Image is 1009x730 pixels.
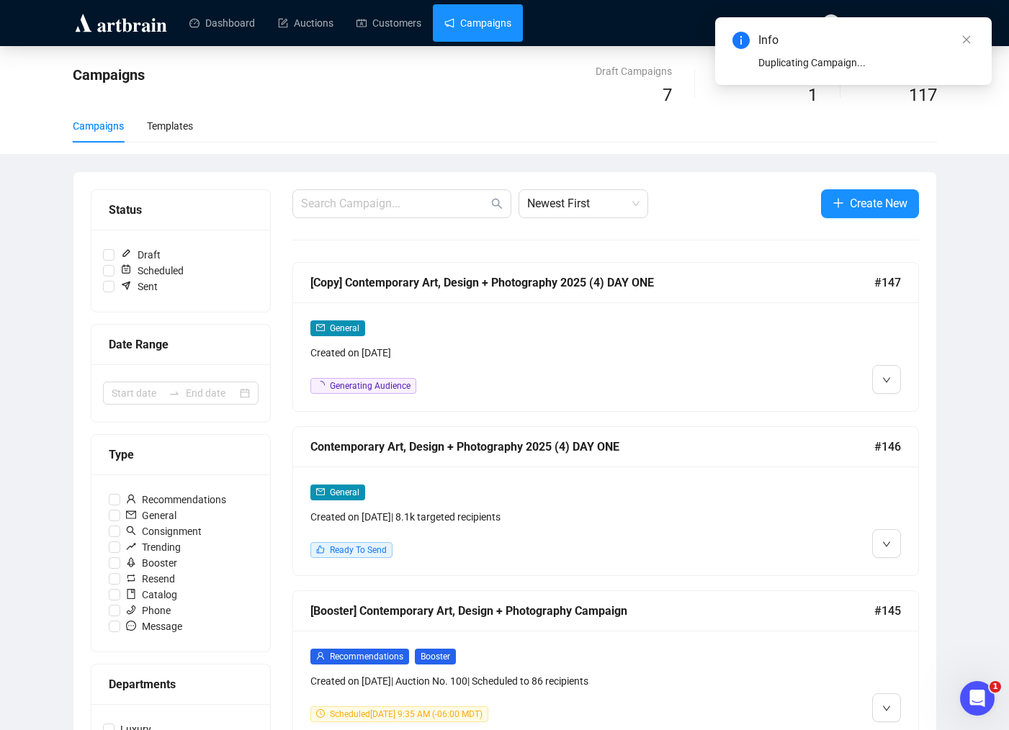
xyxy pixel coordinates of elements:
[330,381,411,391] span: Generating Audience
[663,85,672,105] span: 7
[109,675,253,693] div: Departments
[882,704,891,713] span: down
[596,63,672,79] div: Draft Campaigns
[316,709,325,718] span: clock-circle
[73,66,145,84] span: Campaigns
[330,487,359,497] span: General
[126,589,136,599] span: book
[882,376,891,384] span: down
[126,510,136,520] span: mail
[732,32,750,49] span: info-circle
[120,587,183,603] span: Catalog
[833,197,844,209] span: plus
[758,32,974,49] div: Info
[310,602,874,620] div: [Booster] Contemporary Art, Design + Photography Campaign
[960,681,995,716] iframe: Intercom live chat
[310,274,874,292] div: [Copy] Contemporary Art, Design + Photography 2025 (4) DAY ONE
[310,509,751,525] div: Created on [DATE] | 8.1k targeted recipients
[126,557,136,567] span: rocket
[959,32,974,48] a: Close
[527,190,640,217] span: Newest First
[109,446,253,464] div: Type
[126,526,136,536] span: search
[120,539,187,555] span: Trending
[169,387,180,399] span: swap-right
[126,494,136,504] span: user
[758,55,974,71] div: Duplicating Campaign...
[874,438,901,456] span: #146
[126,573,136,583] span: retweet
[126,605,136,615] span: phone
[292,426,919,576] a: Contemporary Art, Design + Photography 2025 (4) DAY ONE#146mailGeneralCreated on [DATE]| 8.1k tar...
[961,35,972,45] span: close
[821,189,919,218] button: Create New
[491,198,503,209] span: search
[109,335,253,353] div: Date Range
[330,323,359,333] span: General
[990,681,1001,693] span: 1
[356,4,421,42] a: Customers
[850,194,907,212] span: Create New
[330,709,483,719] span: Scheduled [DATE] 9:35 AM (-06:00 MDT)
[316,545,325,554] span: like
[415,649,456,664] span: Booster
[120,603,176,618] span: Phone
[109,201,253,219] div: Status
[310,345,751,361] div: Created on [DATE]
[310,438,874,456] div: Contemporary Art, Design + Photography 2025 (4) DAY ONE
[310,673,751,689] div: Created on [DATE] | Auction No. 100 | Scheduled to 86 recipients
[278,4,333,42] a: Auctions
[147,118,193,134] div: Templates
[330,545,387,555] span: Ready To Send
[73,118,124,134] div: Campaigns
[292,262,919,412] a: [Copy] Contemporary Art, Design + Photography 2025 (4) DAY ONE#147mailGeneralCreated on [DATE]loa...
[169,387,180,399] span: to
[874,274,901,292] span: #147
[316,487,325,496] span: mail
[301,195,488,212] input: Search Campaign...
[874,602,901,620] span: #145
[882,540,891,549] span: down
[120,508,182,523] span: General
[115,279,163,294] span: Sent
[112,385,163,401] input: Start date
[316,652,325,660] span: user
[115,263,189,279] span: Scheduled
[120,523,207,539] span: Consignment
[115,247,166,263] span: Draft
[444,4,511,42] a: Campaigns
[126,541,136,551] span: rise
[126,621,136,631] span: message
[316,323,325,332] span: mail
[186,385,237,401] input: End date
[120,555,183,571] span: Booster
[73,12,169,35] img: logo
[315,381,325,390] span: loading
[189,4,255,42] a: Dashboard
[330,652,403,662] span: Recommendations
[120,618,188,634] span: Message
[120,571,181,587] span: Resend
[120,492,232,508] span: Recommendations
